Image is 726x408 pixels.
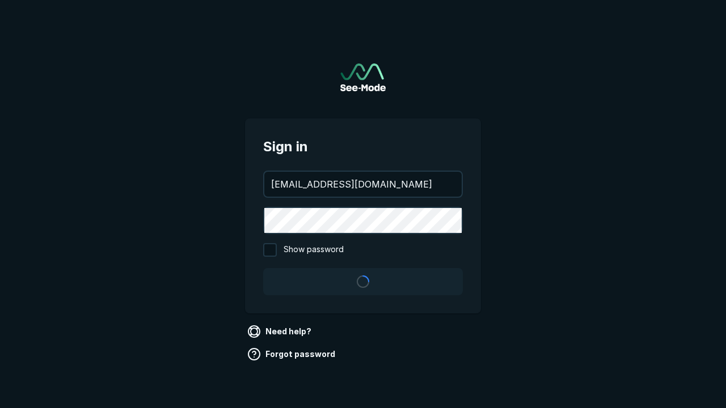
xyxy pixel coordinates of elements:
a: Need help? [245,322,316,341]
span: Show password [284,243,344,257]
span: Sign in [263,137,463,157]
a: Forgot password [245,345,340,363]
a: Go to sign in [340,63,386,91]
img: See-Mode Logo [340,63,386,91]
input: your@email.com [264,172,462,197]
